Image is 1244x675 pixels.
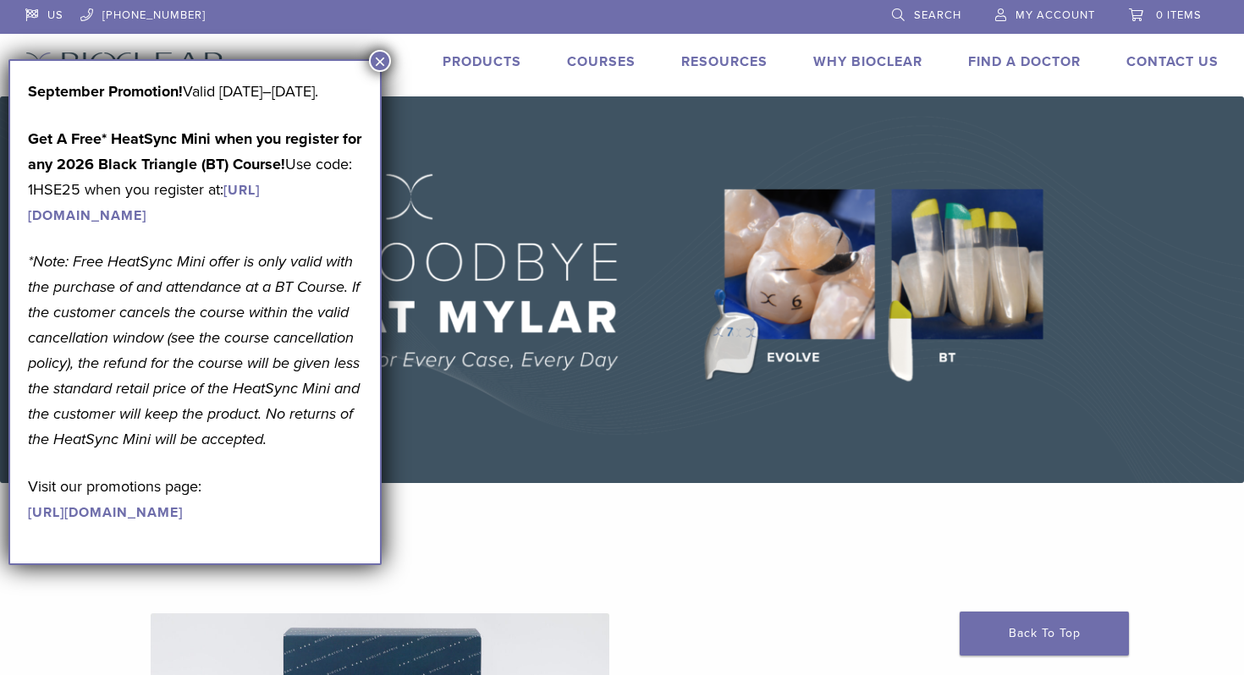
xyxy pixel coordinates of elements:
a: Back To Top [960,612,1129,656]
a: Find A Doctor [968,53,1081,70]
p: Visit our promotions page: [28,474,362,524]
p: Valid [DATE]–[DATE]. [28,79,362,104]
span: My Account [1016,8,1095,22]
a: Products [443,53,521,70]
img: Bioclear [25,52,226,76]
button: Close [369,50,391,72]
strong: Get A Free* HeatSync Mini when you register for any 2026 Black Triangle (BT) Course! [28,129,361,173]
a: Resources [681,53,768,70]
p: Use code: 1HSE25 when you register at: [28,126,362,228]
a: Courses [567,53,636,70]
a: [URL][DOMAIN_NAME] [28,182,260,224]
a: Why Bioclear [813,53,922,70]
em: *Note: Free HeatSync Mini offer is only valid with the purchase of and attendance at a BT Course.... [28,252,360,448]
span: 0 items [1156,8,1202,22]
a: Contact Us [1126,53,1219,70]
a: [URL][DOMAIN_NAME] [28,504,183,521]
b: September Promotion! [28,82,183,101]
span: Search [914,8,961,22]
